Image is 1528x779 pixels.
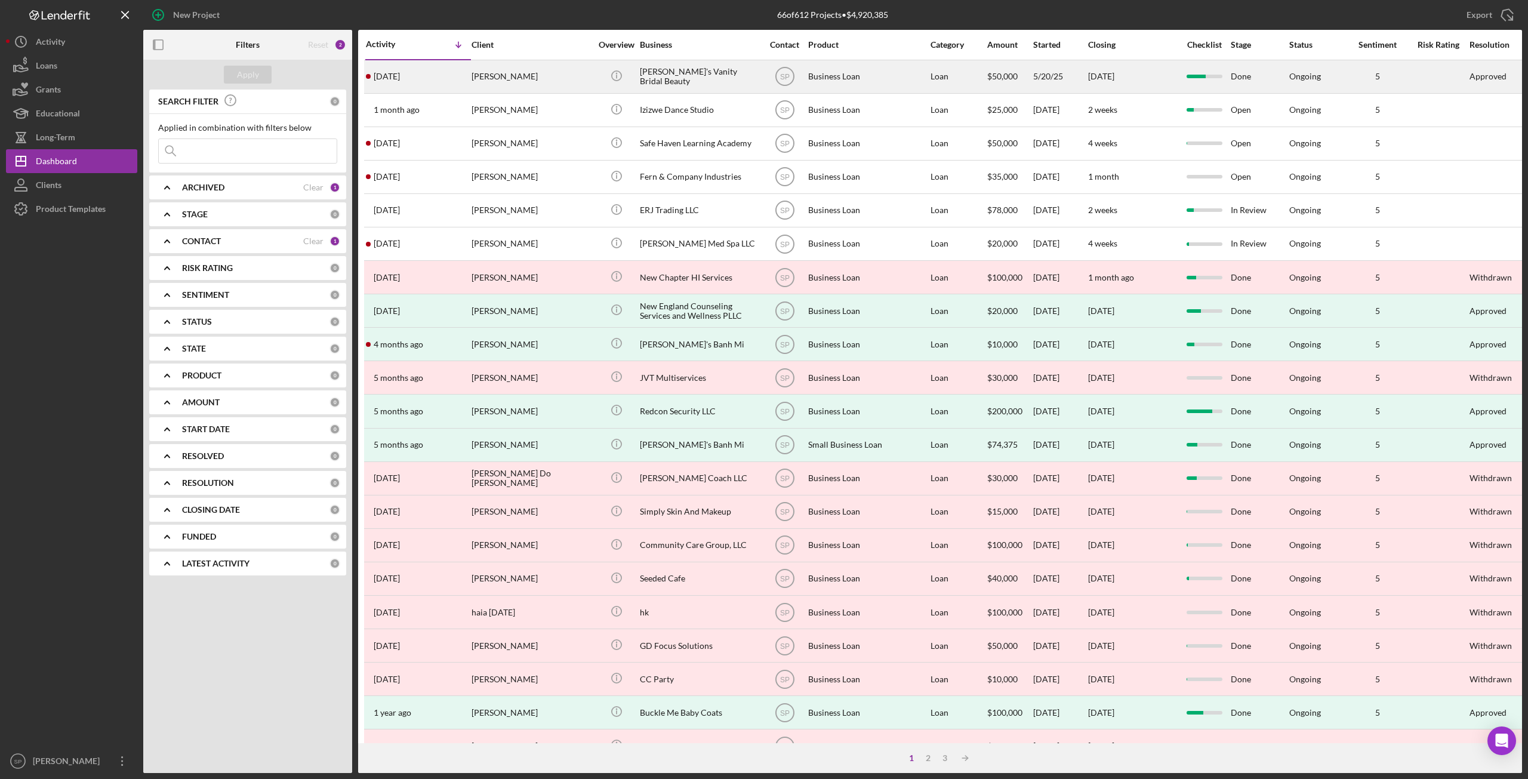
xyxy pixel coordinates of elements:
div: 5 [1348,373,1407,383]
time: 2025-07-23 18:58 [374,105,420,115]
div: hk [640,596,759,628]
div: [PERSON_NAME] [472,563,591,595]
time: 2024-11-04 17:11 [374,540,400,550]
div: Open [1231,161,1288,193]
div: Approved [1470,440,1507,449]
div: Ongoing [1289,373,1321,383]
div: Clear [303,236,324,246]
a: Grants [6,78,137,101]
text: SP [780,73,789,81]
b: CLOSING DATE [182,505,240,515]
div: Ongoing [1289,138,1321,148]
div: [DATE] [1033,596,1087,628]
text: SP [780,273,789,282]
div: Done [1231,429,1288,461]
div: Done [1231,395,1288,427]
div: [DATE] [1088,340,1114,349]
text: SP [780,173,789,181]
button: Product Templates [6,197,137,221]
div: [PERSON_NAME] [472,630,591,661]
div: Business Loan [808,228,928,260]
time: 1 month [1088,171,1119,181]
div: Simply Skin And Makeup [640,496,759,528]
div: $20,000 [987,295,1032,327]
div: Redcon Security LLC [640,395,759,427]
div: Approved [1470,306,1507,316]
text: SP [780,575,789,583]
b: CONTACT [182,236,221,246]
div: 0 [329,558,340,569]
time: 4 weeks [1088,238,1117,248]
div: 5 [1348,340,1407,349]
div: $35,000 [987,161,1032,193]
div: $25,000 [987,94,1032,126]
div: Withdrawn [1470,273,1512,282]
div: Ongoing [1289,105,1321,115]
div: 5 [1348,239,1407,248]
div: Ongoing [1289,273,1321,282]
div: Withdrawn [1470,608,1512,617]
div: Amount [987,40,1032,50]
div: Ongoing [1289,473,1321,483]
div: Seeded Cafe [640,563,759,595]
div: Withdrawn [1470,540,1512,550]
div: [PERSON_NAME] Coach LLC [640,463,759,494]
div: Loan [931,261,986,293]
div: [PERSON_NAME] [472,295,591,327]
div: 5 [1348,273,1407,282]
div: Business [640,40,759,50]
div: [PERSON_NAME]'s Vanity Bridal Beauty [640,61,759,93]
div: Reset [308,40,328,50]
div: Loan [931,195,986,226]
div: $50,000 [987,128,1032,159]
div: Contact [762,40,807,50]
b: PRODUCT [182,371,221,380]
time: 4 weeks [1088,138,1117,148]
div: Activity [366,39,418,49]
div: Done [1231,596,1288,628]
div: Loan [931,362,986,393]
div: Clients [36,173,61,200]
div: [DATE] [1033,295,1087,327]
div: $100,000 [987,596,1032,628]
div: Stage [1231,40,1288,50]
div: Loan [931,94,986,126]
b: LATEST ACTIVITY [182,559,249,568]
div: 0 [329,531,340,542]
div: In Review [1231,195,1288,226]
button: Activity [6,30,137,54]
div: Business Loan [808,295,928,327]
div: Ongoing [1289,72,1321,81]
div: Withdrawn [1470,507,1512,516]
div: 0 [329,96,340,107]
time: 2025-06-20 14:32 [374,239,400,248]
div: $15,000 [987,496,1032,528]
text: SP [780,106,789,115]
div: Business Loan [808,261,928,293]
div: Ongoing [1289,440,1321,449]
div: 0 [329,424,340,435]
time: 2024-10-04 17:14 [374,574,400,583]
b: SENTIMENT [182,290,229,300]
div: Risk Rating [1409,40,1468,50]
div: 0 [329,370,340,381]
div: Export [1467,3,1492,27]
div: [DATE] [1033,496,1087,528]
text: SP [780,541,789,550]
div: ERJ Trading LLC [640,195,759,226]
time: 2025-03-21 23:14 [374,440,423,449]
div: [DATE] [1033,529,1087,561]
div: JVT Multiservices [640,362,759,393]
button: Export [1455,3,1522,27]
div: Ongoing [1289,205,1321,215]
div: New Chapter HI Services [640,261,759,293]
div: Ongoing [1289,172,1321,181]
div: Business Loan [808,463,928,494]
a: Long-Term [6,125,137,149]
div: 5 [1348,440,1407,449]
div: Product [808,40,928,50]
time: [DATE] [1088,473,1114,483]
div: Loan [931,496,986,528]
div: [PERSON_NAME] [472,261,591,293]
time: 2025-05-28 22:17 [374,273,400,282]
